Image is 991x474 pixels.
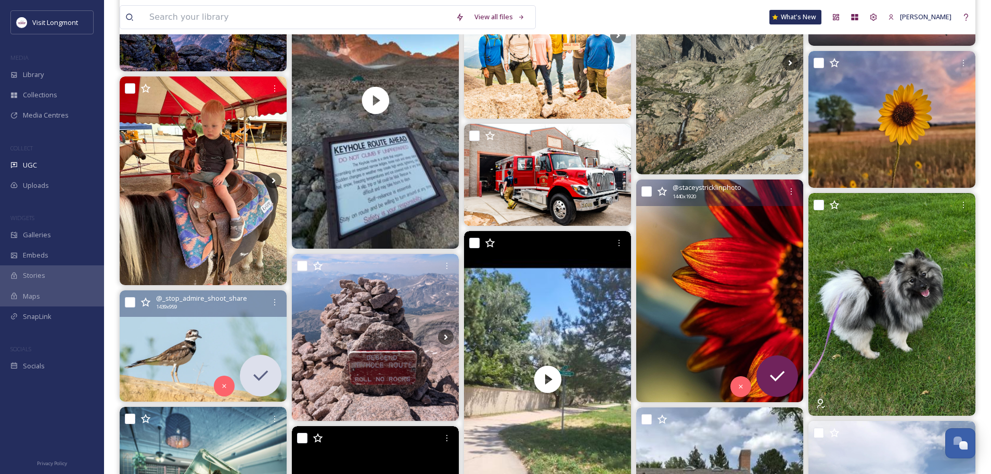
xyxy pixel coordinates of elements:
span: Galleries [23,230,51,240]
span: UGC [23,160,37,170]
a: View all files [469,7,530,27]
a: [PERSON_NAME] [883,7,957,27]
span: WIDGETS [10,214,34,222]
img: Hygiene Volunteer Fire Department responds to over 3000 citizens over 43 square miles. These fire... [464,124,631,225]
span: SOCIALS [10,345,31,353]
input: Search your library [144,6,451,29]
span: SnapLink [23,312,52,322]
span: @ staceystricklinphoto [673,183,741,193]
span: Stories [23,271,45,280]
img: longmont.jpg [17,17,27,28]
span: Embeds [23,250,48,260]
span: Maps [23,291,40,301]
span: Uploads [23,181,49,190]
span: 1439 x 959 [156,303,177,311]
span: Collections [23,90,57,100]
span: Media Centres [23,110,69,120]
button: Open Chat [945,428,975,458]
a: Privacy Policy [37,456,67,469]
span: [PERSON_NAME] [900,12,951,21]
span: MEDIA [10,54,29,61]
img: Sunday fun day at the farm! Come play and shop today 10-5. 🐴Pony rides 11am - 1pm 🐐Petting zoo 🌾 ... [120,76,287,285]
span: COLLECT [10,144,33,152]
a: What's New [769,10,821,24]
img: This killdeer is innocent I tell you! . . #stvrainstatepark #longmont #killdeer #colorado #colora... [120,290,287,402]
img: I was enjoying the slightly cooler weather today! #longmont has been a little too hot for this fu... [808,193,975,416]
span: Library [23,70,44,80]
img: What a wild experience yesterday! I climbed the iconic Long's Peak and I am so sore, but it was s... [292,254,459,421]
span: Visit Longmont [32,18,78,27]
span: Socials [23,361,45,371]
span: Privacy Policy [37,460,67,467]
span: 1440 x 1920 [673,193,696,200]
span: @ _stop_admire_shoot_share [156,293,247,303]
img: . . . . . . . #sunrise #sunflowers #sunflowers🌻 #openspace #bouldercounty #Colorado #summer #wild... [808,51,975,188]
img: Sunflower petals #red #sunflowers #redsunflower #petals #coloradosunflowers #nature #naturephotog... [636,180,803,402]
